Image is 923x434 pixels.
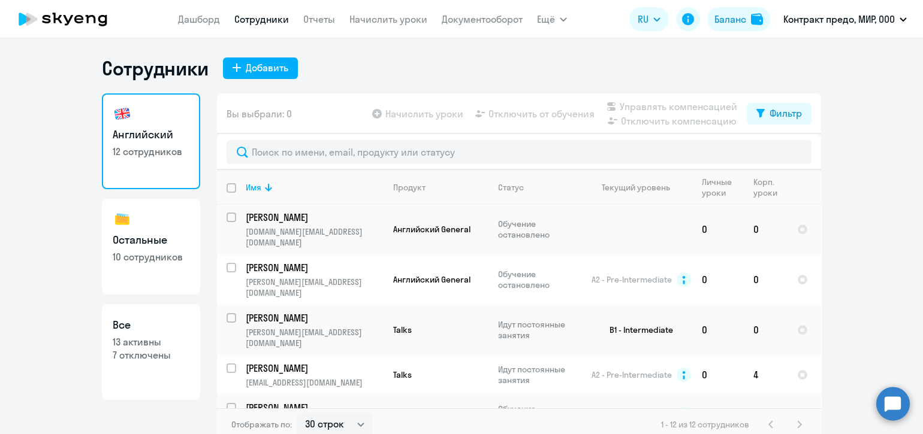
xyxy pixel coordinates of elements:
input: Поиск по имени, email, продукту или статусу [227,140,812,164]
a: Остальные10 сотрудников [102,199,200,295]
button: Контракт предо, МИР, ООО [777,5,913,34]
h3: Английский [113,127,189,142]
p: [PERSON_NAME] [246,401,381,414]
div: Корп. уроки [753,177,787,198]
button: RU [629,7,669,31]
td: 0 [692,355,744,394]
p: Идут постоянные занятия [498,319,580,341]
button: Балансbalance [707,7,770,31]
a: Отчеты [303,13,335,25]
a: Документооборот [442,13,523,25]
button: Добавить [223,57,298,79]
td: 0 [744,204,788,254]
td: 0 [744,254,788,305]
p: 12 сотрудников [113,145,189,158]
p: 13 активны [113,335,189,348]
a: Английский12 сотрудников [102,93,200,189]
p: [PERSON_NAME] [246,261,381,274]
h3: Остальные [113,232,189,248]
div: Имя [246,182,383,193]
span: A2 - Pre-Intermediate [592,274,672,285]
a: Дашборд [178,13,220,25]
a: [PERSON_NAME] [246,311,383,324]
button: Фильтр [747,103,812,125]
p: Обучение остановлено [498,218,580,240]
td: B1 - Intermediate [581,305,692,355]
td: 0 [692,254,744,305]
a: [PERSON_NAME] [246,211,383,224]
p: 7 отключены [113,348,189,362]
p: [PERSON_NAME] [246,362,381,375]
a: Все13 активны7 отключены [102,304,200,400]
div: Фильтр [770,106,802,120]
div: Продукт [393,182,426,193]
a: [PERSON_NAME] [246,261,383,274]
div: Баланс [714,12,746,26]
img: english [113,104,132,123]
a: [PERSON_NAME] [246,401,383,414]
button: Ещё [537,7,567,31]
span: Отображать по: [231,419,292,430]
a: [PERSON_NAME] [246,362,383,375]
div: Имя [246,182,261,193]
span: 1 - 12 из 12 сотрудников [661,419,749,430]
p: [DOMAIN_NAME][EMAIL_ADDRESS][DOMAIN_NAME] [246,226,383,248]
p: Обучение остановлено [498,269,580,290]
span: RU [638,12,648,26]
span: A2 - Pre-Intermediate [592,369,672,380]
span: Ещё [537,12,555,26]
p: 10 сотрудников [113,250,189,263]
div: Личные уроки [702,177,743,198]
td: 0 [744,394,788,434]
p: Обучение остановлено [498,403,580,425]
span: Вы выбрали: 0 [227,107,292,121]
span: Английский General [393,274,470,285]
a: Начислить уроки [349,13,427,25]
span: Английский General [393,224,470,235]
p: [PERSON_NAME][EMAIL_ADDRESS][DOMAIN_NAME] [246,277,383,298]
p: [PERSON_NAME][EMAIL_ADDRESS][DOMAIN_NAME] [246,327,383,348]
p: [EMAIL_ADDRESS][DOMAIN_NAME] [246,377,383,388]
td: 0 [692,394,744,434]
div: Статус [498,182,524,193]
span: Talks [393,369,412,380]
p: [PERSON_NAME] [246,311,381,324]
td: 0 [744,305,788,355]
div: Текущий уровень [590,182,692,193]
td: 0 [692,305,744,355]
td: 0 [692,204,744,254]
p: [PERSON_NAME] [246,211,381,224]
p: Идут постоянные занятия [498,364,580,386]
h3: Все [113,317,189,333]
img: balance [751,13,763,25]
span: Talks [393,324,412,335]
h1: Сотрудники [102,56,209,80]
div: Текущий уровень [602,182,670,193]
td: 4 [744,355,788,394]
a: Сотрудники [234,13,289,25]
div: Добавить [246,60,288,75]
p: Контракт предо, МИР, ООО [783,12,895,26]
img: others [113,210,132,229]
